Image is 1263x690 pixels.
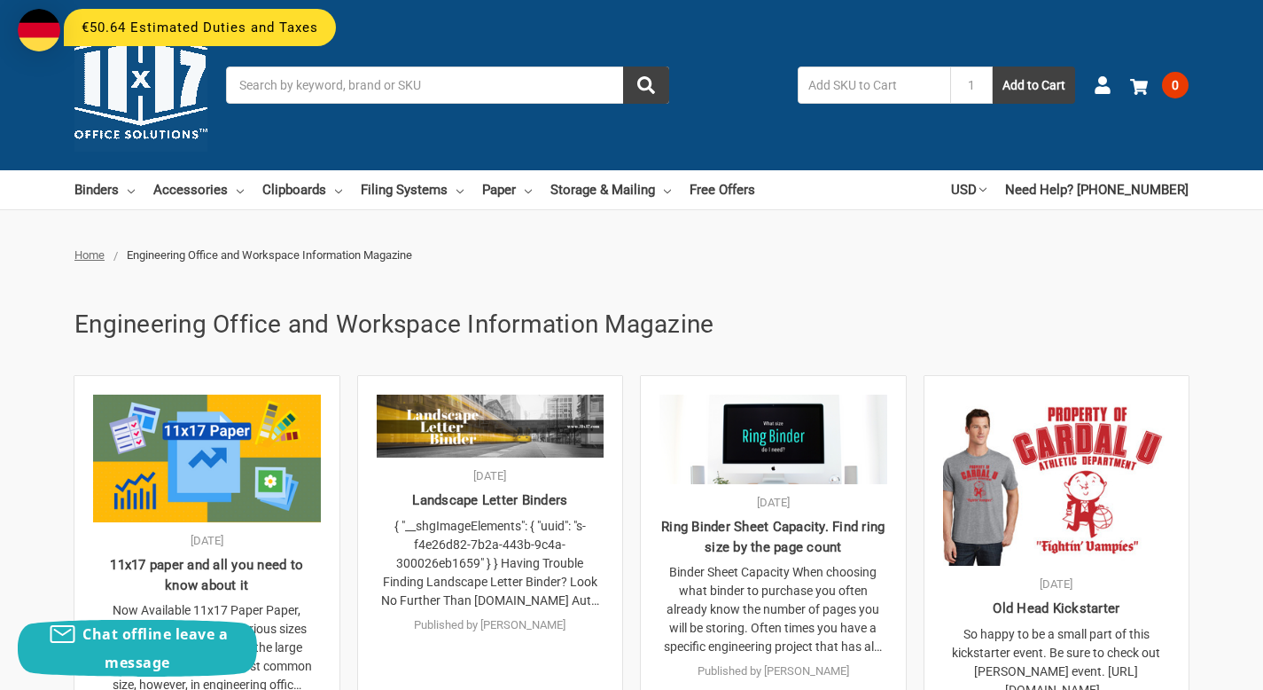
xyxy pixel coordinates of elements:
a: Landscape Letter Binders [412,492,567,508]
img: duty and tax information for Germany [18,9,60,51]
img: Old Head Kickstarter [943,395,1171,565]
a: 0 [1130,62,1189,108]
p: Published by [PERSON_NAME] [659,663,887,680]
input: Search by keyword, brand or SKU [226,67,669,104]
input: Add SKU to Cart [798,67,950,104]
a: Storage & Mailing [550,170,671,209]
button: Add to Cart [993,67,1075,104]
p: [DATE] [377,467,604,485]
a: Filing Systems [361,170,464,209]
div: €50.64 Estimated Duties and Taxes [64,9,336,46]
a: Old Head Kickstarter [993,600,1119,616]
a: USD [951,170,986,209]
img: 11x17 paper and all you need to know about it [93,395,321,521]
img: 11x17.com [74,19,207,152]
h1: Engineering Office and Workspace Information Magazine [74,306,1189,343]
img: Landscape Letter Binders [377,395,604,458]
a: Binders [74,170,135,209]
iframe: Google Customer Reviews [1117,642,1263,690]
a: Clipboards [262,170,342,209]
p: [DATE] [93,532,321,550]
a: Accessories [153,170,244,209]
button: Chat offline leave a message [18,620,257,677]
p: Binder Sheet Capacity When choosing what binder to purchase you often already know the number of ... [659,563,887,656]
a: Paper [482,170,532,209]
p: [DATE] [943,576,1171,593]
p: { "__shgImageElements": { "uuid": "s-f4e26d82-7b2a-443b-9c4a-300026eb1659" } } Having Trouble Fin... [377,517,604,610]
span: Engineering Office and Workspace Information Magazine [127,248,412,262]
p: [DATE] [659,494,887,512]
a: Need Help? [PHONE_NUMBER] [1005,170,1189,209]
span: Chat offline leave a message [82,624,228,672]
span: 0 [1162,72,1189,98]
img: Ring Binder Sheet Capacity. Find ring size by the page count [659,395,887,483]
p: Published by [PERSON_NAME] [377,616,604,634]
a: Ring Binder Sheet Capacity. Find ring size by the page count [661,519,885,555]
a: 11x17 paper and all you need to know about it [110,557,303,593]
a: Free Offers [690,170,755,209]
a: Home [74,248,105,262]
